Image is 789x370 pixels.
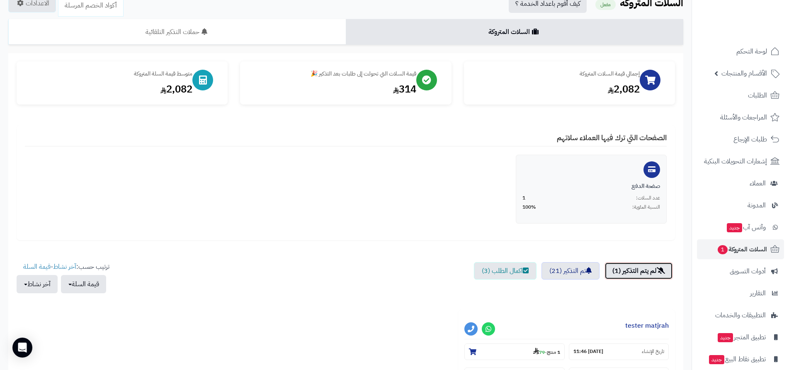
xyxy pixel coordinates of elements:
h4: الصفحات التي ترك فيها العملاء سلاتهم [25,134,667,146]
span: الطلبات [748,90,767,101]
a: العملاء [697,173,784,193]
strong: 79 [533,348,545,356]
a: tester matjrah [625,321,669,331]
section: 1 منتج-79 [464,343,564,360]
img: logo-2.png [733,19,781,37]
a: المراجعات والأسئلة [697,107,784,127]
span: جديد [709,355,724,364]
a: أدوات التسويق [697,261,784,281]
div: 2,082 [472,82,640,96]
a: الطلبات [697,85,784,105]
span: المراجعات والأسئلة [720,112,767,123]
a: المدونة [697,195,784,215]
a: السلات المتروكة1 [697,239,784,259]
span: النسبة المئوية: [632,204,660,211]
div: 314 [248,82,416,96]
span: تطبيق المتجر [717,331,766,343]
a: وآتس آبجديد [697,217,784,237]
span: العملاء [750,178,766,189]
div: Open Intercom Messenger [12,338,32,358]
span: أدوات التسويق [730,265,766,277]
span: 100% [522,204,536,211]
a: طلبات الإرجاع [697,129,784,149]
span: المدونة [748,200,766,211]
a: السلات المتروكة [346,19,683,45]
div: متوسط قيمة السلة المتروكة [25,70,192,78]
span: 1 [522,195,525,202]
span: تطبيق نقاط البيع [708,353,766,365]
small: - [533,348,560,356]
span: جديد [727,223,742,232]
span: جديد [718,333,733,342]
span: عدد السلات: [636,195,660,202]
a: التقارير [697,283,784,303]
div: إجمالي قيمة السلات المتروكة [472,70,640,78]
a: تم التذكير (21) [541,262,600,280]
span: التقارير [750,287,766,299]
span: إشعارات التحويلات البنكية [704,156,767,167]
small: تاريخ الإنشاء [642,348,664,355]
div: قيمة السلات التي تحولت إلى طلبات بعد التذكير 🎉 [248,70,416,78]
span: طلبات الإرجاع [733,134,767,145]
span: وآتس آب [726,222,766,233]
a: حملات التذكير التلقائية [8,19,346,45]
span: التطبيقات والخدمات [715,309,766,321]
span: لوحة التحكم [736,46,767,57]
span: السلات المتروكة [717,243,767,255]
button: آخر نشاط [17,275,58,293]
div: 2,082 [25,82,192,96]
a: لوحة التحكم [697,41,784,61]
strong: [DATE] 11:46 [573,348,603,355]
div: صفحة الدفع [522,182,660,190]
button: قيمة السلة [61,275,106,293]
span: الأقسام والمنتجات [721,68,767,79]
a: آخر نشاط [53,262,76,272]
a: تطبيق نقاط البيعجديد [697,349,784,369]
a: التطبيقات والخدمات [697,305,784,325]
a: تطبيق المتجرجديد [697,327,784,347]
span: 1 [718,245,728,254]
ul: ترتيب حسب: - [17,262,109,293]
a: إشعارات التحويلات البنكية [697,151,784,171]
a: اكمال الطلب (3) [474,262,537,280]
a: لم يتم التذكير (1) [604,262,673,280]
strong: 1 منتج [547,348,560,356]
a: قيمة السلة [23,262,51,272]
